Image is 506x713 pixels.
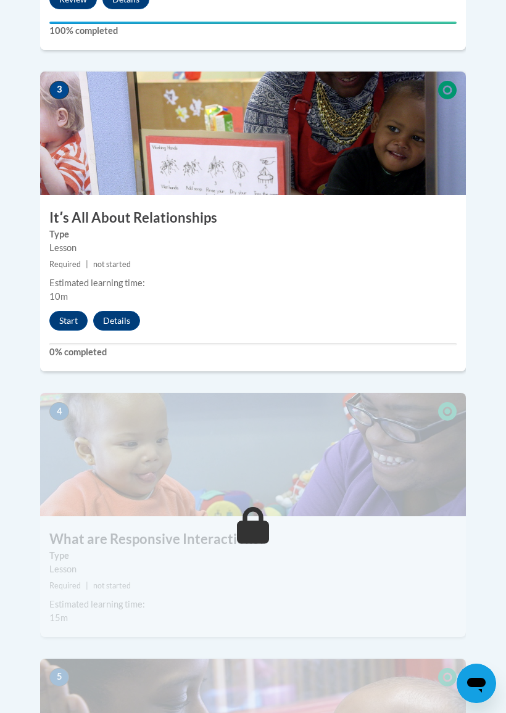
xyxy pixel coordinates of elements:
[49,228,457,241] label: Type
[49,291,68,302] span: 10m
[49,612,68,623] span: 15m
[49,22,457,24] div: Your progress
[49,81,69,99] span: 3
[49,598,457,611] div: Estimated learning time:
[49,402,69,421] span: 4
[457,664,496,703] iframe: Button to launch messaging window
[49,345,457,359] label: 0% completed
[49,260,81,269] span: Required
[49,241,457,255] div: Lesson
[49,311,88,331] button: Start
[40,530,466,549] h3: What are Responsive Interactions?
[49,581,81,590] span: Required
[86,260,88,269] span: |
[93,311,140,331] button: Details
[49,549,457,563] label: Type
[49,24,457,38] label: 100% completed
[40,393,466,516] img: Course Image
[49,276,457,290] div: Estimated learning time:
[86,581,88,590] span: |
[93,260,131,269] span: not started
[49,563,457,576] div: Lesson
[40,72,466,195] img: Course Image
[40,208,466,228] h3: Itʹs All About Relationships
[93,581,131,590] span: not started
[49,668,69,686] span: 5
